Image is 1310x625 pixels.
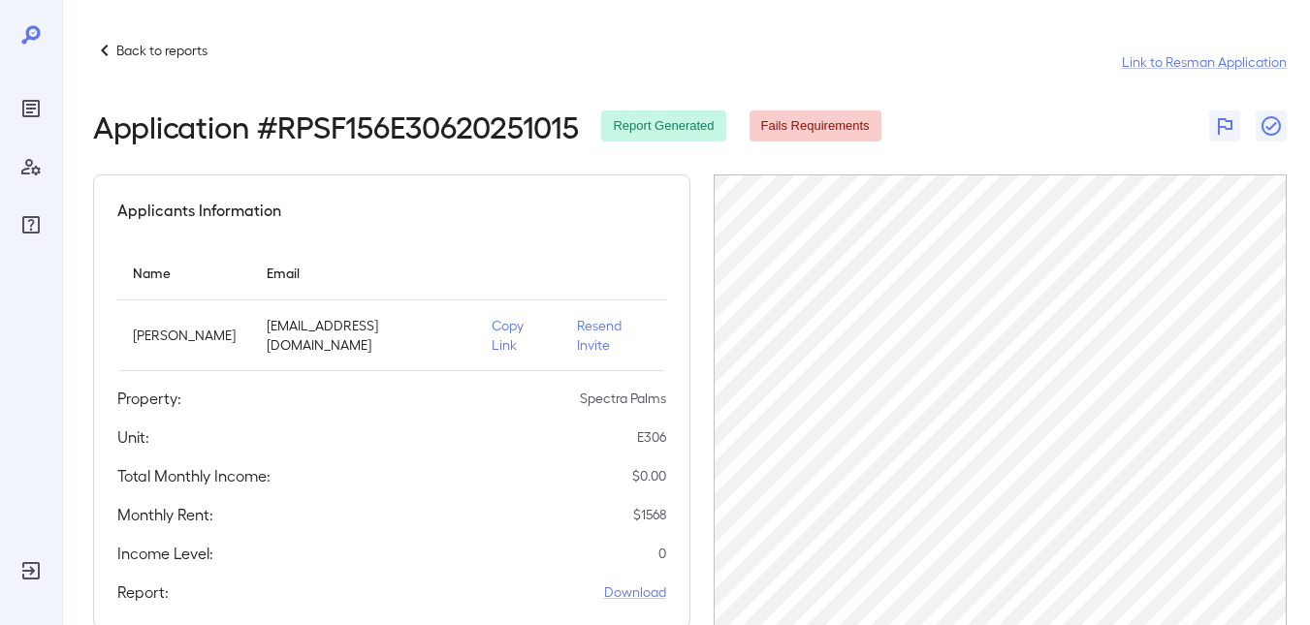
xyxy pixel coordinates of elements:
[601,117,725,136] span: Report Generated
[117,542,213,565] h5: Income Level:
[750,117,881,136] span: Fails Requirements
[637,427,666,447] p: E306
[117,425,149,449] h5: Unit:
[16,93,47,124] div: Reports
[492,316,546,355] p: Copy Link
[633,505,666,524] p: $ 1568
[117,245,666,371] table: simple table
[117,503,213,526] h5: Monthly Rent:
[1209,110,1240,141] button: Flag Report
[116,41,208,60] p: Back to reports
[632,466,666,485] p: $ 0.00
[1256,110,1287,141] button: Close Report
[133,326,236,345] p: [PERSON_NAME]
[577,316,650,355] p: Resend Invite
[117,580,169,604] h5: Report:
[658,544,666,563] p: 0
[16,555,47,586] div: Log Out
[117,199,281,222] h5: Applicants Information
[117,245,251,300] th: Name
[117,387,181,410] h5: Property:
[1122,52,1287,72] a: Link to Resman Application
[251,245,476,300] th: Email
[604,582,666,602] a: Download
[16,151,47,182] div: Manage Users
[580,389,666,408] p: Spectra Palms
[267,316,461,355] p: [EMAIL_ADDRESS][DOMAIN_NAME]
[117,464,271,487] h5: Total Monthly Income:
[93,109,578,143] h2: Application # RPSF156E30620251015
[16,209,47,240] div: FAQ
